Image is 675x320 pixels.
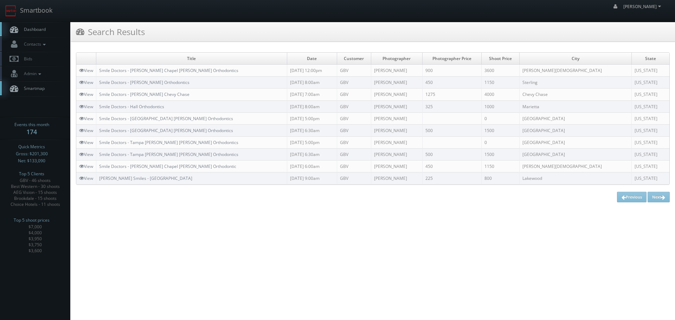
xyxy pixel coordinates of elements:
[422,89,481,100] td: 1275
[371,65,423,77] td: [PERSON_NAME]
[519,136,631,148] td: [GEOGRAPHIC_DATA]
[287,172,337,184] td: [DATE] 9:00am
[519,112,631,124] td: [GEOGRAPHIC_DATA]
[79,104,93,110] a: View
[632,77,669,89] td: [US_STATE]
[337,172,371,184] td: GBV
[20,41,47,47] span: Contacts
[79,128,93,133] a: View
[99,175,192,181] a: [PERSON_NAME] Smiles - [GEOGRAPHIC_DATA]
[79,151,93,157] a: View
[371,53,423,65] td: Photographer
[99,116,233,122] a: Smile Doctors - [GEOGRAPHIC_DATA] [PERSON_NAME] Orthodontics
[337,77,371,89] td: GBV
[287,124,337,136] td: [DATE] 6:30am
[287,89,337,100] td: [DATE] 7:00am
[482,100,520,112] td: 1000
[482,172,520,184] td: 800
[337,53,371,65] td: Customer
[287,112,337,124] td: [DATE] 5:00pm
[519,89,631,100] td: Chevy Chase
[632,161,669,172] td: [US_STATE]
[371,136,423,148] td: [PERSON_NAME]
[482,112,520,124] td: 0
[632,100,669,112] td: [US_STATE]
[79,163,93,169] a: View
[287,149,337,161] td: [DATE] 6:30am
[20,71,43,77] span: Admin
[519,172,631,184] td: Lakewood
[623,4,663,9] span: [PERSON_NAME]
[337,124,371,136] td: GBV
[76,26,145,38] h3: Search Results
[337,161,371,172] td: GBV
[482,53,520,65] td: Shoot Price
[99,128,233,133] a: Smile Doctors - [GEOGRAPHIC_DATA] [PERSON_NAME] Orthodontics
[422,100,481,112] td: 325
[632,124,669,136] td: [US_STATE]
[287,136,337,148] td: [DATE] 5:00pm
[337,112,371,124] td: GBV
[482,77,520,89] td: 1150
[20,85,45,91] span: Smartmap
[20,56,32,62] span: Bids
[5,5,17,17] img: smartbook-logo.png
[519,100,631,112] td: Marietta
[99,139,238,145] a: Smile Doctors - Tampa [PERSON_NAME] [PERSON_NAME] Orthodontics
[371,172,423,184] td: [PERSON_NAME]
[371,89,423,100] td: [PERSON_NAME]
[632,112,669,124] td: [US_STATE]
[20,26,46,32] span: Dashboard
[632,172,669,184] td: [US_STATE]
[482,161,520,172] td: 1150
[371,161,423,172] td: [PERSON_NAME]
[99,163,236,169] a: Smile Doctors - [PERSON_NAME] Chapel [PERSON_NAME] Orthodontic
[99,151,238,157] a: Smile Doctors - Tampa [PERSON_NAME] [PERSON_NAME] Orthodontics
[337,149,371,161] td: GBV
[18,143,45,150] span: Quick Metrics
[79,67,93,73] a: View
[632,53,669,65] td: State
[632,65,669,77] td: [US_STATE]
[337,89,371,100] td: GBV
[79,175,93,181] a: View
[19,170,44,177] span: Top 5 Clients
[482,65,520,77] td: 3600
[371,124,423,136] td: [PERSON_NAME]
[632,136,669,148] td: [US_STATE]
[79,116,93,122] a: View
[422,53,481,65] td: Photographer Price
[482,136,520,148] td: 0
[632,89,669,100] td: [US_STATE]
[482,124,520,136] td: 1500
[482,89,520,100] td: 4000
[422,124,481,136] td: 500
[337,65,371,77] td: GBV
[422,161,481,172] td: 450
[26,128,37,136] strong: 174
[519,65,631,77] td: [PERSON_NAME][DEMOGRAPHIC_DATA]
[287,65,337,77] td: [DATE] 12:00pm
[632,149,669,161] td: [US_STATE]
[18,157,45,164] span: Net: $133,090
[519,124,631,136] td: [GEOGRAPHIC_DATA]
[482,149,520,161] td: 1500
[99,91,189,97] a: Smile Doctors - [PERSON_NAME] Chevy Chase
[287,161,337,172] td: [DATE] 6:00am
[287,77,337,89] td: [DATE] 8:00am
[519,161,631,172] td: [PERSON_NAME][DEMOGRAPHIC_DATA]
[337,100,371,112] td: GBV
[371,77,423,89] td: [PERSON_NAME]
[371,100,423,112] td: [PERSON_NAME]
[99,79,189,85] a: Smile Doctors - [PERSON_NAME] Orthodontics
[371,112,423,124] td: [PERSON_NAME]
[96,53,287,65] td: Title
[371,149,423,161] td: [PERSON_NAME]
[14,217,50,224] span: Top 5 shoot prices
[519,77,631,89] td: Sterling
[519,149,631,161] td: [GEOGRAPHIC_DATA]
[287,100,337,112] td: [DATE] 8:00am
[519,53,631,65] td: City
[79,91,93,97] a: View
[422,172,481,184] td: 225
